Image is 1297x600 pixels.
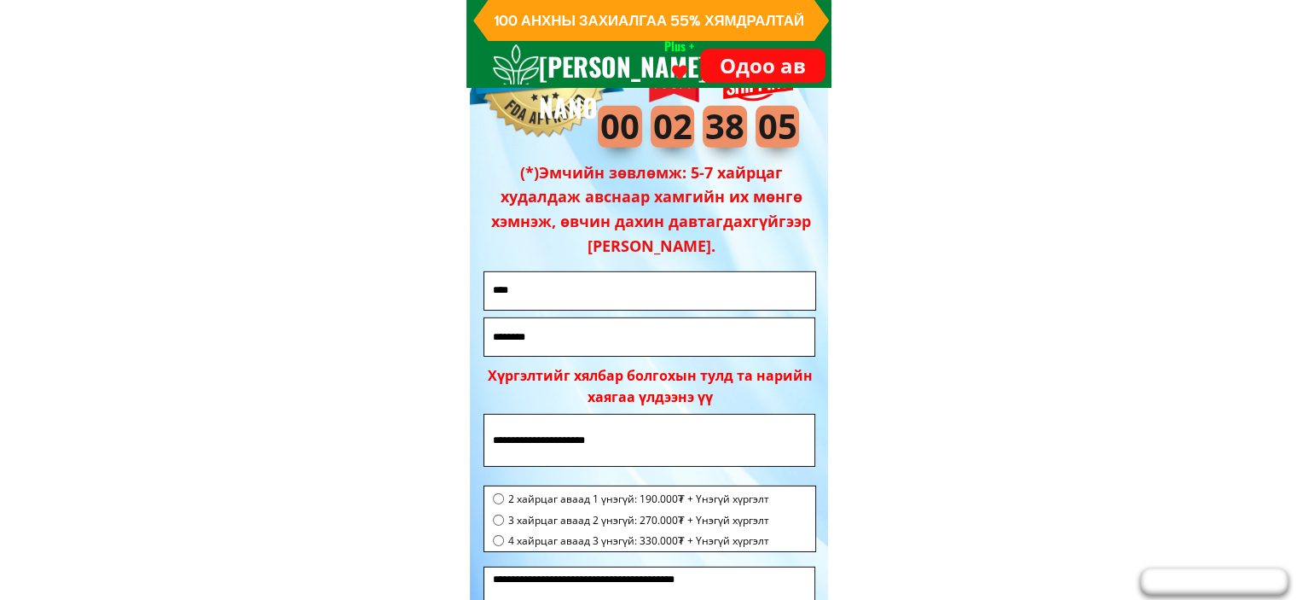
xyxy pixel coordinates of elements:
div: Хүргэлтийг хялбар болгохын тулд та нарийн хаягаа үлдээнэ үү [488,365,813,409]
span: 4 хайрцаг аваад 3 үнэгүй: 330.000₮ + Үнэгүй хүргэлт [508,533,769,549]
span: 3 хайрцаг аваад 2 үнэгүй: 270.000₮ + Үнэгүй хүргэлт [508,512,769,528]
p: Одоо ав [700,49,825,83]
span: 2 хайрцаг аваад 1 үнэгүй: 190.000₮ + Үнэгүй хүргэлт [508,491,769,507]
h3: [PERSON_NAME] NANO [539,46,728,128]
h3: (*)Эмчийн зөвлөмж: 5-7 хайрцаг худалдаж авснаар хамгийн их мөнгө хэмнэж, өвчин дахин давтагдахгүй... [478,160,825,259]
